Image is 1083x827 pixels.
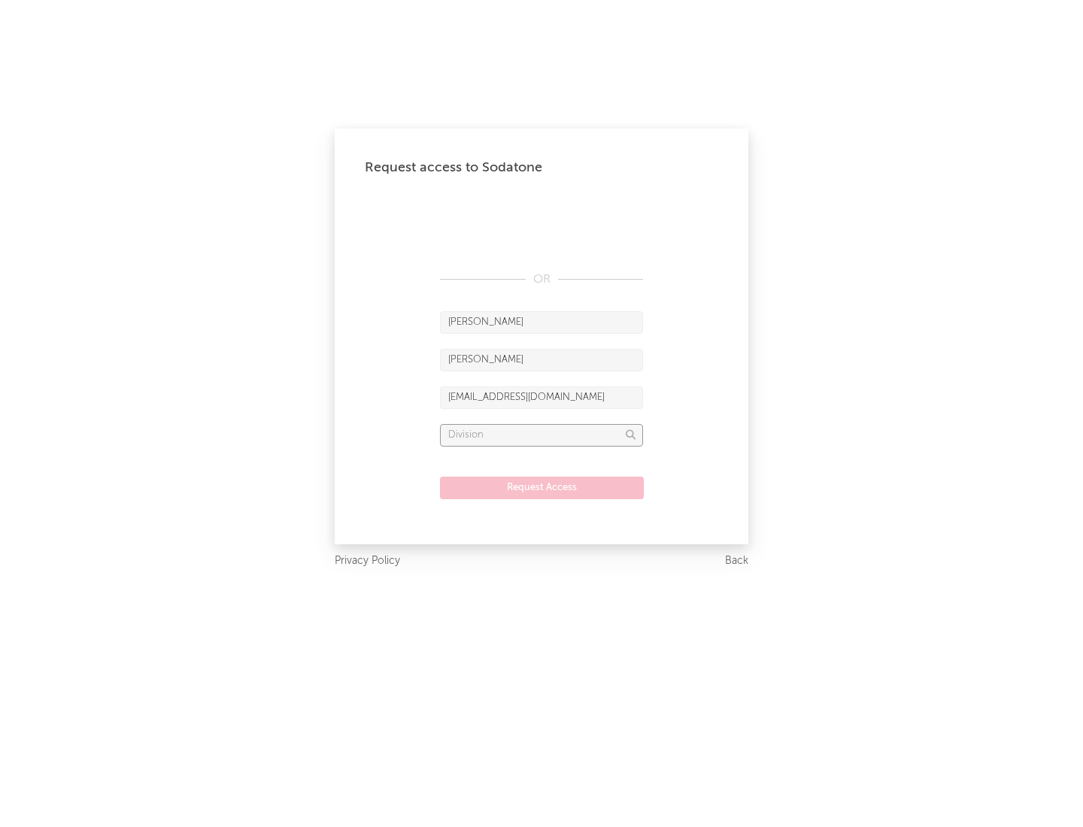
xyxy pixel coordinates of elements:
div: Request access to Sodatone [365,159,718,177]
input: First Name [440,311,643,334]
input: Last Name [440,349,643,371]
div: OR [440,271,643,289]
input: Division [440,424,643,447]
input: Email [440,386,643,409]
a: Back [725,552,748,571]
button: Request Access [440,477,644,499]
a: Privacy Policy [335,552,400,571]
